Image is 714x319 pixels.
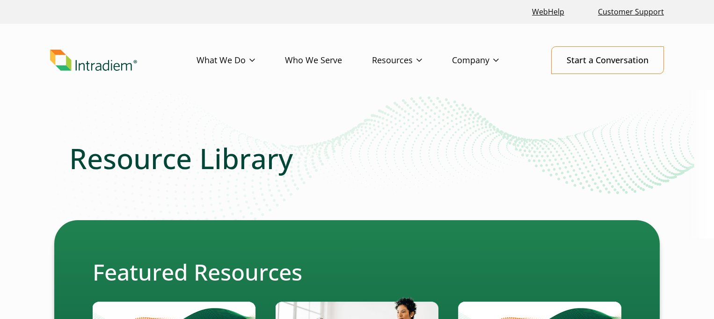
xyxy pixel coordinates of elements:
a: Link to homepage of Intradiem [50,50,197,71]
a: Link opens in a new window [528,2,568,22]
h1: Resource Library [69,141,645,175]
a: What We Do [197,47,285,74]
h2: Featured Resources [93,259,621,286]
a: Company [452,47,529,74]
a: Start a Conversation [551,46,664,74]
img: Intradiem [50,50,137,71]
a: Who We Serve [285,47,372,74]
a: Customer Support [594,2,668,22]
a: Resources [372,47,452,74]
